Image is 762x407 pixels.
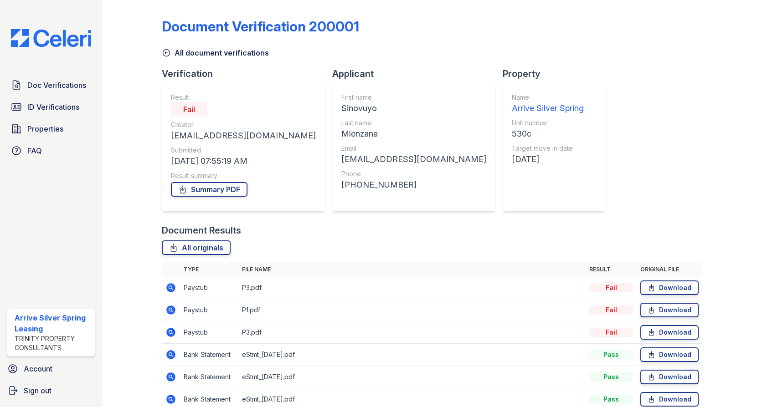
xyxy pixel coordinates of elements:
[589,328,633,337] div: Fail
[512,93,584,102] div: Name
[180,344,238,366] td: Bank Statement
[512,102,584,115] div: Arrive Silver Spring
[238,299,586,321] td: P1.pdf
[162,18,359,35] div: Document Verification 200001
[171,171,316,180] div: Result summary
[180,321,238,344] td: Paystub
[4,360,98,378] a: Account
[341,153,486,166] div: [EMAIL_ADDRESS][DOMAIN_NAME]
[238,366,586,388] td: eStmt_[DATE].pdf
[512,93,584,115] a: Name Arrive Silver Spring
[640,392,699,407] a: Download
[27,102,79,112] span: ID Verifications
[171,120,316,129] div: Creator
[238,321,586,344] td: P3.pdf
[589,283,633,292] div: Fail
[640,325,699,340] a: Download
[589,395,633,404] div: Pass
[15,312,91,334] div: Arrive Silver Spring Leasing
[341,169,486,178] div: Phone
[7,120,95,138] a: Properties
[171,182,247,197] a: Summary PDF
[162,47,269,58] a: All document verifications
[180,262,238,277] th: Type
[512,153,584,166] div: [DATE]
[24,385,51,396] span: Sign out
[640,370,699,384] a: Download
[7,98,95,116] a: ID Verifications
[171,102,207,117] div: Fail
[512,118,584,127] div: Unit number
[640,347,699,362] a: Download
[180,299,238,321] td: Paystub
[637,262,702,277] th: Original file
[640,303,699,317] a: Download
[238,344,586,366] td: eStmt_[DATE].pdf
[180,366,238,388] td: Bank Statement
[27,80,86,91] span: Doc Verifications
[171,155,316,168] div: [DATE] 07:55:19 AM
[341,102,486,115] div: Sinovuyo
[15,334,91,352] div: Trinity Property Consultants
[589,372,633,382] div: Pass
[341,144,486,153] div: Email
[238,262,586,277] th: File name
[512,127,584,140] div: 530c
[171,93,316,102] div: Result
[162,224,241,237] div: Document Results
[171,146,316,155] div: Submitted
[180,277,238,299] td: Paystub
[27,123,63,134] span: Properties
[162,67,332,80] div: Verification
[341,93,486,102] div: First name
[586,262,637,277] th: Result
[341,178,486,191] div: [PHONE_NUMBER]
[162,240,231,255] a: All originals
[589,305,633,315] div: Fail
[341,118,486,127] div: Last name
[238,277,586,299] td: P3.pdf
[4,382,98,400] a: Sign out
[27,145,42,156] span: FAQ
[24,363,52,374] span: Account
[7,76,95,94] a: Doc Verifications
[589,350,633,359] div: Pass
[512,144,584,153] div: Target move in date
[341,127,486,140] div: Mlenzana
[503,67,612,80] div: Property
[640,280,699,295] a: Download
[4,29,98,47] img: CE_Logo_Blue-a8612792a0a2168367f1c8372b55b34899dd931a85d93a1a3d3e32e68fde9ad4.png
[7,142,95,160] a: FAQ
[332,67,503,80] div: Applicant
[171,129,316,142] div: [EMAIL_ADDRESS][DOMAIN_NAME]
